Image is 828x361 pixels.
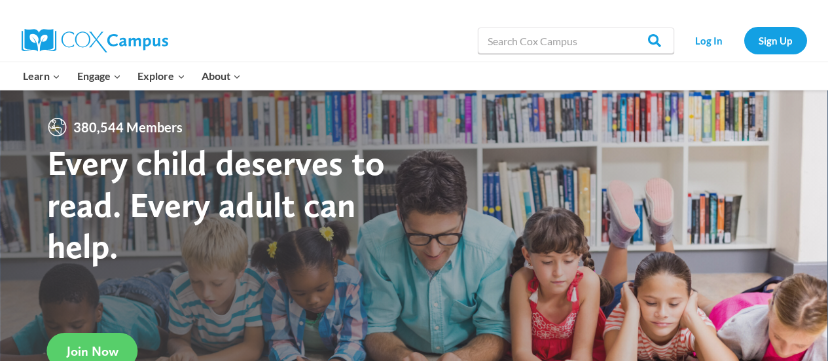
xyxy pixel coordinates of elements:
[137,67,185,85] span: Explore
[47,142,385,267] strong: Every child deserves to read. Every adult can help.
[744,27,807,54] a: Sign Up
[681,27,807,54] nav: Secondary Navigation
[23,67,60,85] span: Learn
[15,62,249,90] nav: Primary Navigation
[681,27,738,54] a: Log In
[67,343,118,359] span: Join Now
[77,67,121,85] span: Engage
[22,29,168,52] img: Cox Campus
[202,67,241,85] span: About
[478,28,674,54] input: Search Cox Campus
[68,117,188,138] span: 380,544 Members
